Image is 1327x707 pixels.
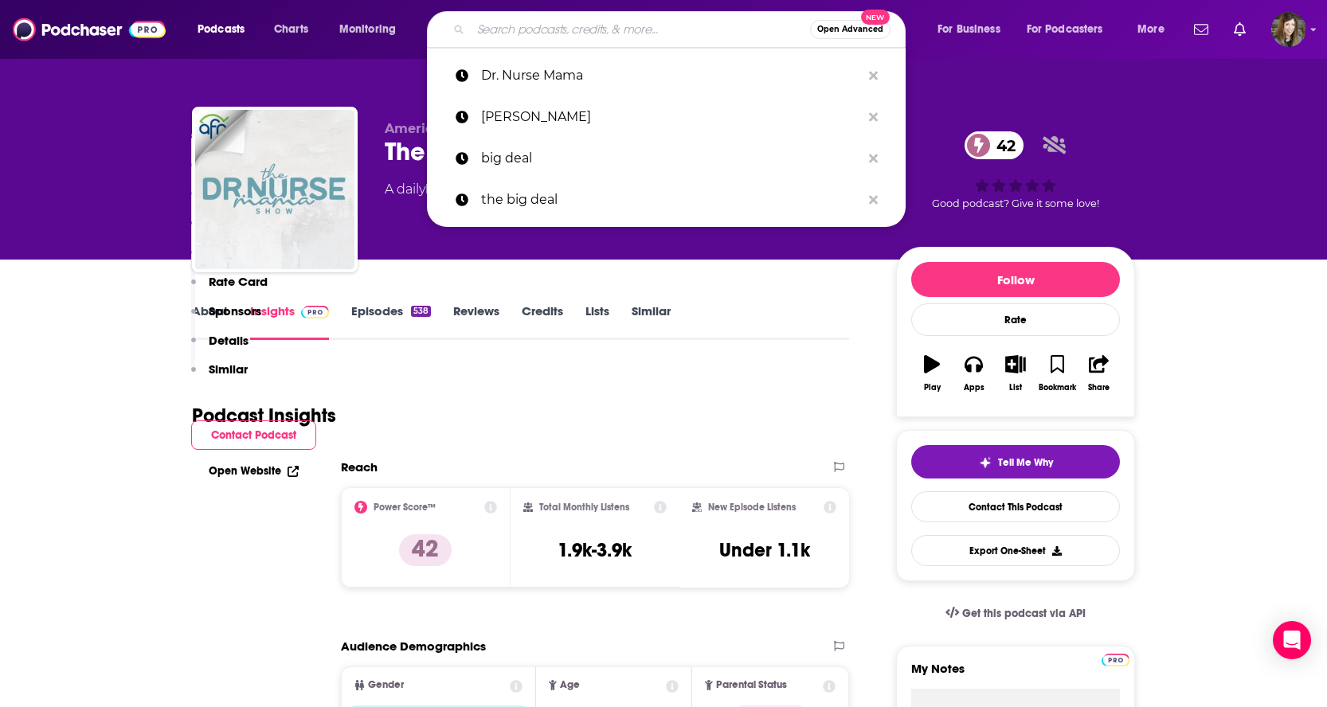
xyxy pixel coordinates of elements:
button: Show profile menu [1271,12,1306,47]
h3: 1.9k-3.9k [558,538,632,562]
button: Contact Podcast [191,420,316,450]
a: Show notifications dropdown [1227,16,1252,43]
button: Similar [191,361,248,391]
a: Charts [264,17,318,42]
h2: Power Score™ [374,502,436,513]
div: Open Intercom Messenger [1273,621,1311,659]
a: Credits [522,303,563,340]
div: List [1009,383,1022,393]
div: Rate [911,303,1120,336]
span: New [861,10,890,25]
button: Details [191,333,249,362]
span: Age [560,680,580,690]
span: Logged in as ElizabethHawkins [1271,12,1306,47]
button: Open AdvancedNew [810,20,891,39]
a: Episodes538 [351,303,431,340]
button: Play [911,345,953,402]
button: Follow [911,262,1120,297]
button: Export One-Sheet [911,535,1120,566]
span: American Family Association [385,121,580,136]
div: 42Good podcast? Give it some love! [896,121,1135,220]
a: Similar [632,303,671,340]
button: Sponsors [191,303,261,333]
p: Dr. Nurse Mama [481,55,861,96]
span: More [1137,18,1165,41]
div: Bookmark [1039,383,1076,393]
span: For Podcasters [1027,18,1103,41]
button: open menu [1016,17,1126,42]
p: Sponsors [209,303,261,318]
h3: Under 1.1k [719,538,810,562]
button: open menu [328,17,417,42]
a: the big deal [427,179,906,221]
p: Details [209,333,249,348]
h2: Reach [341,459,378,475]
span: 42 [981,131,1024,159]
a: Open Website [209,464,299,478]
label: My Notes [911,661,1120,689]
div: A daily podcast [385,180,644,199]
a: Contact This Podcast [911,491,1120,522]
div: Apps [964,383,984,393]
button: open menu [1126,17,1184,42]
span: Open Advanced [817,25,883,33]
button: List [995,345,1036,402]
div: 538 [411,306,431,317]
p: 42 [399,534,452,566]
a: 42 [965,131,1024,159]
button: Apps [953,345,994,402]
span: For Business [938,18,1000,41]
a: Lists [585,303,609,340]
a: big deal [427,138,906,179]
div: Play [924,383,941,393]
button: Share [1078,345,1120,402]
a: Get this podcast via API [933,594,1098,633]
p: the big deal [481,179,861,221]
h2: Total Monthly Listens [539,502,629,513]
a: Pro website [1102,651,1129,666]
img: tell me why sparkle [979,456,992,469]
button: tell me why sparkleTell Me Why [911,445,1120,478]
p: Similar [209,361,248,377]
p: codie sanchez [481,96,861,138]
div: Search podcasts, credits, & more... [442,11,921,48]
button: open menu [186,17,265,42]
img: Podchaser Pro [1102,654,1129,666]
input: Search podcasts, credits, & more... [471,17,810,42]
button: Bookmark [1036,345,1078,402]
h2: New Episode Listens [708,502,796,513]
img: User Profile [1271,12,1306,47]
button: open menu [926,17,1020,42]
a: Dr. Nurse Mama [427,55,906,96]
img: The Dr. Nurse Mama Show [195,110,354,269]
a: Kids [425,182,454,197]
span: Tell Me Why [998,456,1053,469]
span: Good podcast? Give it some love! [932,197,1099,209]
img: Podchaser - Follow, Share and Rate Podcasts [13,14,166,45]
span: Parental Status [716,680,787,690]
a: Show notifications dropdown [1188,16,1215,43]
span: Gender [368,680,404,690]
a: [PERSON_NAME] [427,96,906,138]
span: Charts [274,18,308,41]
div: Share [1088,383,1110,393]
span: Monitoring [339,18,396,41]
p: big deal [481,138,861,179]
a: Reviews [453,303,499,340]
span: Get this podcast via API [962,607,1086,620]
span: Podcasts [198,18,245,41]
h2: Audience Demographics [341,639,486,654]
